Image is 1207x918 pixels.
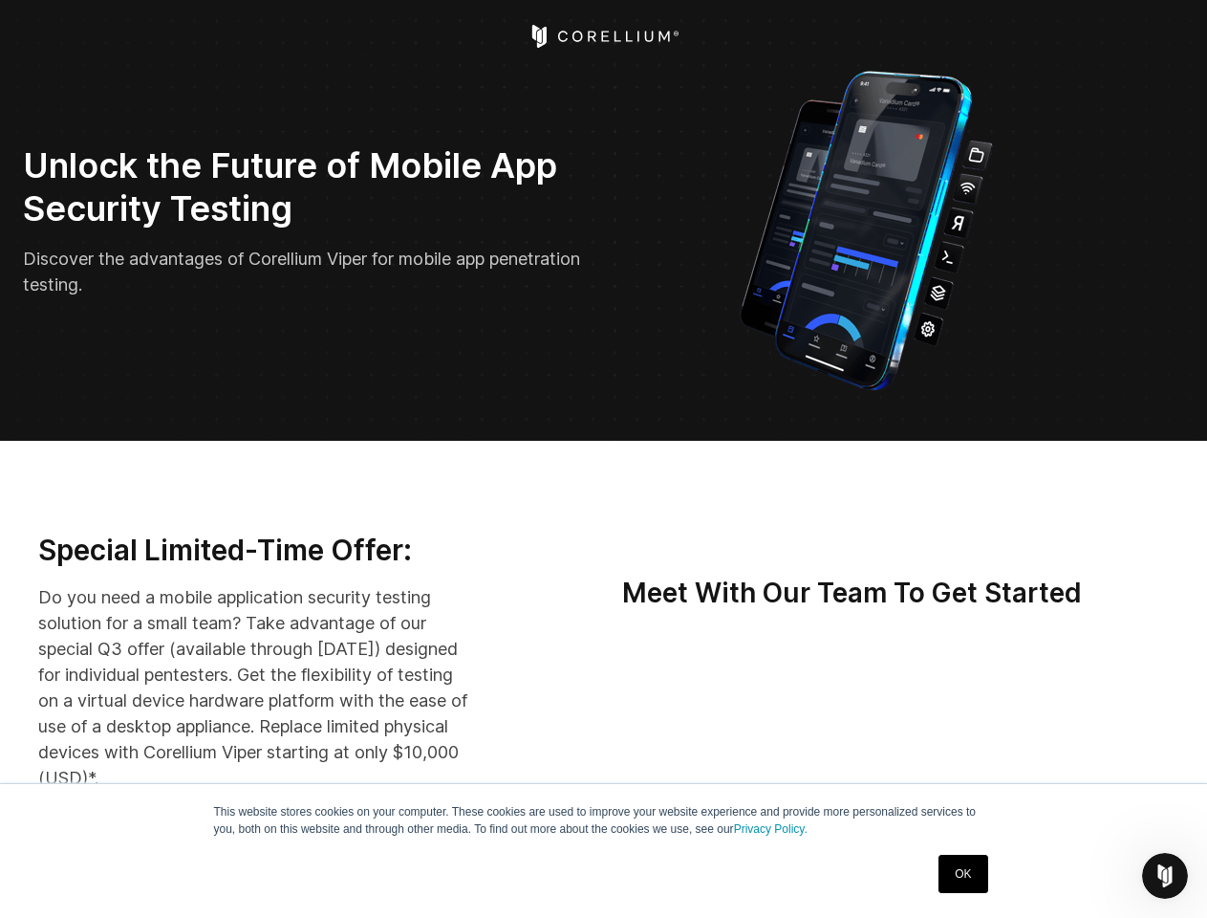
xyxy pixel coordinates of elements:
span: Discover the advantages of Corellium Viper for mobile app penetration testing. [23,249,580,295]
a: Privacy Policy. [734,822,808,836]
h3: Special Limited-Time Offer: [38,533,472,569]
img: Corellium_VIPER_Hero_1_1x [722,61,1010,395]
iframe: Intercom live chat [1142,853,1188,899]
p: This website stores cookies on your computer. These cookies are used to improve your website expe... [214,803,994,838]
strong: Meet With Our Team To Get Started [622,577,1082,609]
h2: Unlock the Future of Mobile App Security Testing [23,144,591,230]
a: OK [938,855,987,893]
a: Corellium Home [528,25,679,48]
